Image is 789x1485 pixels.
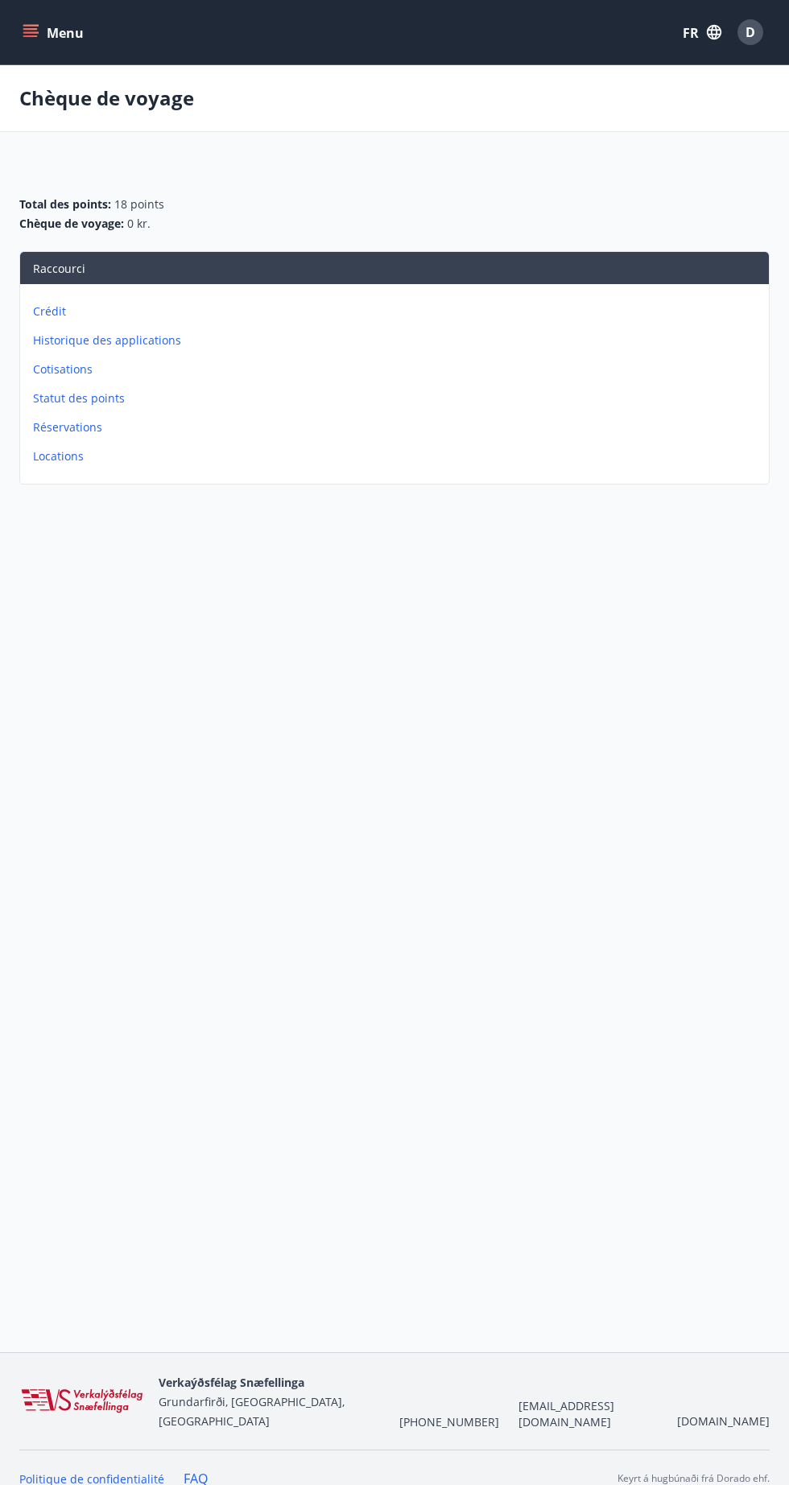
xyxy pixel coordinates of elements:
[33,361,93,377] font: Cotisations
[159,1375,304,1390] font: Verkaýðsfélag Snæfellinga
[33,261,85,276] font: Raccourci
[108,196,111,212] font: :
[19,18,90,47] button: menu
[746,23,755,41] font: D
[33,332,181,348] font: Historique des applications
[676,17,728,47] button: FR
[33,303,66,319] font: Crédit
[33,390,125,406] font: Statut des points
[677,1413,770,1429] a: [DOMAIN_NAME]
[518,1398,614,1429] font: [EMAIL_ADDRESS][DOMAIN_NAME]
[121,216,124,231] font: :
[399,1414,499,1429] font: [PHONE_NUMBER]
[159,1394,345,1429] font: Grundarfirði, [GEOGRAPHIC_DATA], [GEOGRAPHIC_DATA]
[47,24,84,42] font: Menu
[19,1388,146,1415] img: WvRpJk2u6KDFA1HvFrCJUzbr97ECa5dHUCvez65j.png
[114,196,127,212] font: 18
[130,196,164,212] font: points
[19,85,194,111] font: Chèque de voyage
[33,448,84,464] font: Locations
[127,216,151,231] font: 0 kr.
[683,24,699,42] font: FR
[33,419,102,435] font: Réservations
[731,13,770,52] button: D
[19,216,121,231] font: Chèque de voyage
[618,1471,770,1485] font: Keyrt á hugbúnaði frá Dorado ehf.
[19,196,108,212] font: Total des points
